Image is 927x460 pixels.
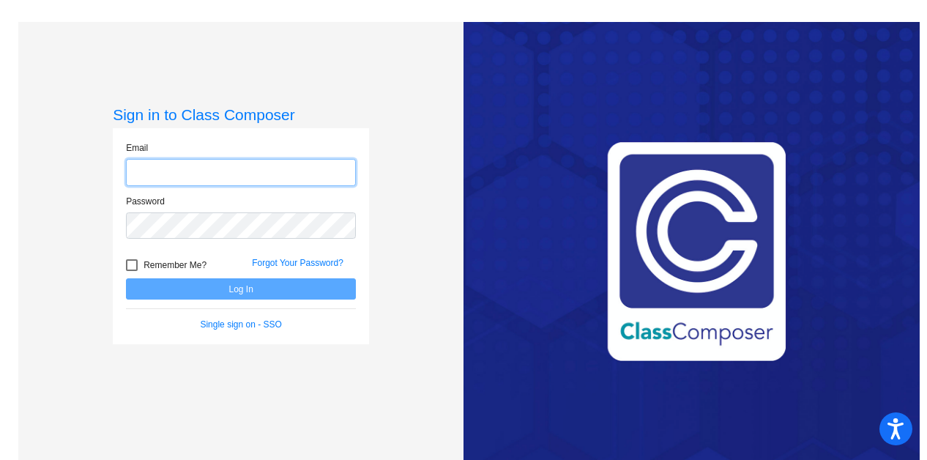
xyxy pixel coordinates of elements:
[252,258,343,268] a: Forgot Your Password?
[126,278,356,300] button: Log In
[113,105,369,124] h3: Sign in to Class Composer
[126,195,165,208] label: Password
[144,256,206,274] span: Remember Me?
[126,141,148,155] label: Email
[200,319,281,330] a: Single sign on - SSO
